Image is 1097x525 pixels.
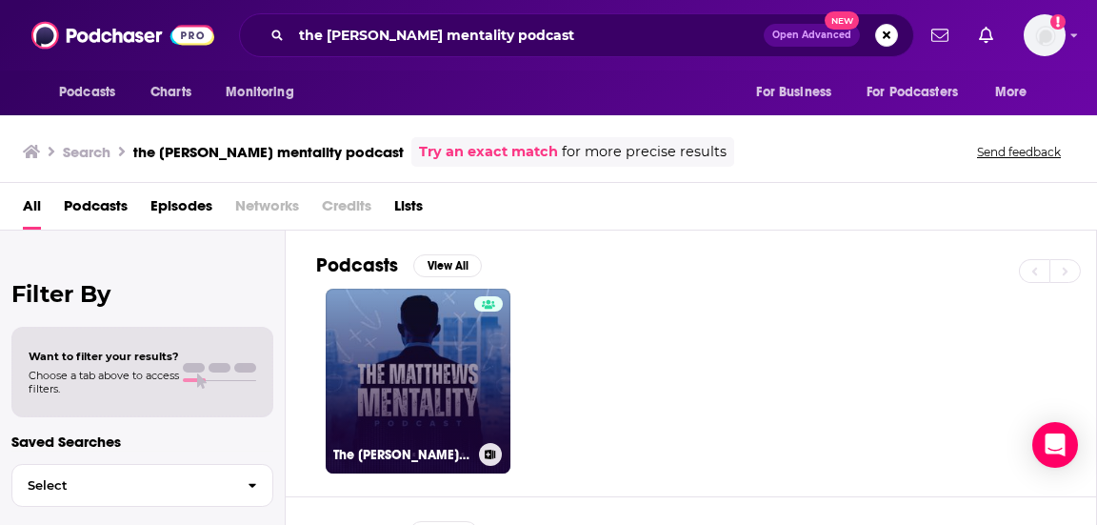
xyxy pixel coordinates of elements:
[394,191,423,230] a: Lists
[133,143,404,161] h3: the [PERSON_NAME] mentality podcast
[212,74,318,111] button: open menu
[971,144,1067,160] button: Send feedback
[854,74,986,111] button: open menu
[150,79,191,106] span: Charts
[995,79,1027,106] span: More
[11,464,273,507] button: Select
[316,253,482,277] a: PodcastsView All
[226,79,293,106] span: Monitoring
[562,141,727,163] span: for more precise results
[924,19,956,51] a: Show notifications dropdown
[316,253,398,277] h2: Podcasts
[59,79,115,106] span: Podcasts
[1032,422,1078,468] div: Open Intercom Messenger
[23,191,41,230] a: All
[419,141,558,163] a: Try an exact match
[413,254,482,277] button: View All
[138,74,203,111] a: Charts
[235,191,299,230] span: Networks
[1050,14,1066,30] svg: Add a profile image
[322,191,371,230] span: Credits
[239,13,914,57] div: Search podcasts, credits, & more...
[11,433,273,451] p: Saved Searches
[1024,14,1066,56] img: User Profile
[867,79,958,106] span: For Podcasters
[46,74,140,111] button: open menu
[772,30,851,40] span: Open Advanced
[150,191,212,230] a: Episodes
[326,289,510,474] a: The [PERSON_NAME] Mentality Podcast
[825,11,859,30] span: New
[982,74,1051,111] button: open menu
[29,369,179,395] span: Choose a tab above to access filters.
[12,479,232,492] span: Select
[1024,14,1066,56] span: Logged in as HavasFormulab2b
[764,24,860,47] button: Open AdvancedNew
[63,143,110,161] h3: Search
[743,74,855,111] button: open menu
[756,79,831,106] span: For Business
[971,19,1001,51] a: Show notifications dropdown
[291,20,764,50] input: Search podcasts, credits, & more...
[11,280,273,308] h2: Filter By
[333,447,471,463] h3: The [PERSON_NAME] Mentality Podcast
[64,191,128,230] a: Podcasts
[1024,14,1066,56] button: Show profile menu
[31,17,214,53] img: Podchaser - Follow, Share and Rate Podcasts
[29,350,179,363] span: Want to filter your results?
